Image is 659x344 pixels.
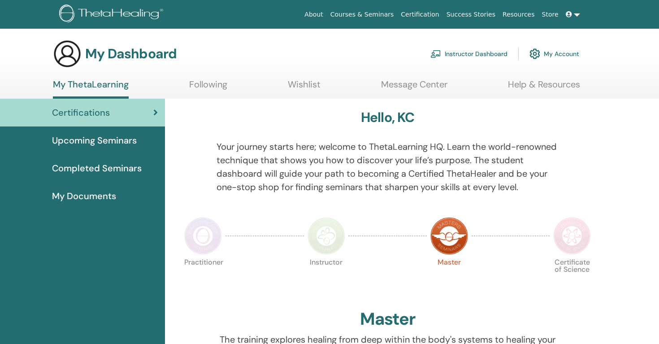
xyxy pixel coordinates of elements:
[553,217,591,255] img: Certificate of Science
[288,79,321,96] a: Wishlist
[430,259,468,296] p: Master
[184,217,222,255] img: Practitioner
[508,79,580,96] a: Help & Resources
[529,44,579,64] a: My Account
[184,259,222,296] p: Practitioner
[52,189,116,203] span: My Documents
[443,6,499,23] a: Success Stories
[327,6,398,23] a: Courses & Seminars
[53,79,129,99] a: My ThetaLearning
[499,6,538,23] a: Resources
[430,44,507,64] a: Instructor Dashboard
[430,217,468,255] img: Master
[381,79,447,96] a: Message Center
[361,109,415,126] h3: Hello, KC
[553,259,591,296] p: Certificate of Science
[308,217,345,255] img: Instructor
[430,50,441,58] img: chalkboard-teacher.svg
[52,106,110,119] span: Certifications
[217,140,559,194] p: Your journey starts here; welcome to ThetaLearning HQ. Learn the world-renowned technique that sh...
[538,6,562,23] a: Store
[53,39,82,68] img: generic-user-icon.jpg
[189,79,227,96] a: Following
[52,161,142,175] span: Completed Seminars
[529,46,540,61] img: cog.svg
[85,46,177,62] h3: My Dashboard
[52,134,137,147] span: Upcoming Seminars
[308,259,345,296] p: Instructor
[301,6,326,23] a: About
[360,309,416,330] h2: Master
[397,6,442,23] a: Certification
[59,4,166,25] img: logo.png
